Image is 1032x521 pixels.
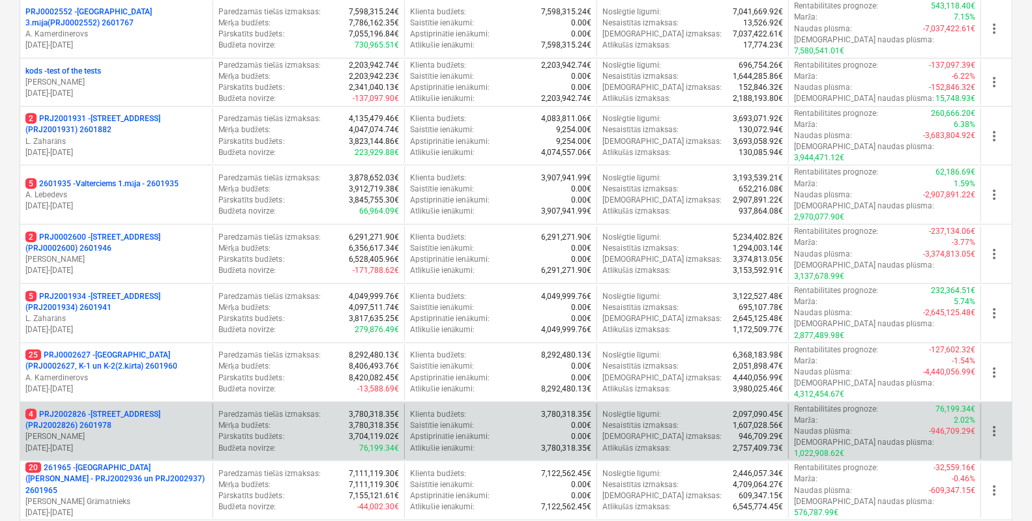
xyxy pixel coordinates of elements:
[739,82,783,93] p: 152,846.32€
[410,361,474,372] p: Saistītie ienākumi :
[349,124,399,135] p: 4,047,074.74€
[541,291,591,302] p: 4,049,999.76€
[25,409,207,454] div: 4PRJ2002826 -[STREET_ADDRESS] (PRJ2002826) 2601978[PERSON_NAME][DATE]-[DATE]
[733,71,783,82] p: 1,644,285.86€
[25,232,37,242] span: 2
[571,254,591,265] p: 0.00€
[936,93,975,104] p: 15,748.93€
[571,302,591,313] p: 0.00€
[794,178,818,190] p: Marža :
[794,108,878,119] p: Rentabilitātes prognoze :
[349,313,399,324] p: 3,817,635.25€
[218,147,276,158] p: Budžeta novirze :
[952,71,975,82] p: -6.22%
[25,313,207,324] p: L. Zaharāns
[794,260,934,271] p: [DEMOGRAPHIC_DATA] naudas plūsma :
[923,367,975,378] p: -4,440,056.99€
[218,291,321,302] p: Paredzamās tiešās izmaksas :
[733,93,783,104] p: 2,188,193.80€
[349,291,399,302] p: 4,049,999.76€
[218,7,321,18] p: Paredzamās tiešās izmaksas :
[25,291,37,302] span: 5
[541,350,591,361] p: 8,292,480.13€
[410,71,474,82] p: Saistītie ienākumi :
[410,147,475,158] p: Atlikušie ienākumi :
[25,201,207,212] p: [DATE] - [DATE]
[25,77,207,88] p: [PERSON_NAME]
[25,136,207,147] p: L. Zaharāns
[349,195,399,206] p: 3,845,755.30€
[986,246,1002,262] span: more_vert
[410,254,490,265] p: Apstiprinātie ienākumi :
[541,173,591,184] p: 3,907,941.99€
[410,324,475,335] p: Atlikušie ienākumi :
[602,350,662,361] p: Noslēgtie līgumi :
[923,23,975,35] p: -7,037,422.61€
[571,361,591,372] p: 0.00€
[410,420,474,431] p: Saistītie ienākumi :
[410,431,490,442] p: Apstiprinātie ienākumi :
[602,195,722,206] p: [DEMOGRAPHIC_DATA] izmaksas :
[733,136,783,147] p: 3,693,058.92€
[556,136,591,147] p: 9,254.00€
[218,384,276,395] p: Budžeta novirze :
[25,324,207,335] p: [DATE] - [DATE]
[410,243,474,254] p: Saistītie ienākumi :
[25,265,207,276] p: [DATE] - [DATE]
[218,29,285,40] p: Pārskatīts budžets :
[410,184,474,195] p: Saistītie ienākumi :
[25,384,207,395] p: [DATE] - [DATE]
[602,265,671,276] p: Atlikušās izmaksas :
[794,378,934,389] p: [DEMOGRAPHIC_DATA] naudas plūsma :
[541,93,591,104] p: 2,203,942.74€
[733,265,783,276] p: 3,153,592.91€
[218,40,276,51] p: Budžeta novirze :
[571,195,591,206] p: 0.00€
[739,60,783,71] p: 696,754.26€
[936,167,975,178] p: 62,186.69€
[218,18,271,29] p: Mērķa budžets :
[733,324,783,335] p: 1,172,509.77€
[602,384,671,395] p: Atlikušās izmaksas :
[218,361,271,372] p: Mērķa budžets :
[571,243,591,254] p: 0.00€
[25,431,207,442] p: [PERSON_NAME]
[25,113,37,124] span: 2
[218,302,271,313] p: Mērķa budžets :
[349,60,399,71] p: 2,203,942.74€
[410,82,490,93] p: Apstiprinātie ienākumi :
[218,173,321,184] p: Paredzamās tiešās izmaksas :
[349,7,399,18] p: 7,598,315.24€
[571,431,591,442] p: 0.00€
[733,232,783,243] p: 5,234,402.82€
[541,409,591,420] p: 3,780,318.35€
[571,184,591,195] p: 0.00€
[929,426,975,437] p: -946,709.29€
[25,409,37,419] span: 4
[25,462,41,473] span: 20
[25,178,37,189] span: 5
[218,373,285,384] p: Pārskatīts budžets :
[353,93,399,104] p: -137,097.90€
[986,423,1002,439] span: more_vert
[355,40,399,51] p: 730,965.51€
[794,271,844,282] p: 3,137,678.99€
[954,415,975,426] p: 2.02%
[602,7,662,18] p: Noslēgtie līgumi :
[357,384,399,395] p: -13,588.69€
[541,147,591,158] p: 4,074,557.06€
[25,7,207,51] div: PRJ0002552 -[GEOGRAPHIC_DATA] 3.māja(PRJ0002552) 2601767A. Kamerdinerovs[DATE]-[DATE]
[733,420,783,431] p: 1,607,028.56€
[602,60,662,71] p: Noslēgtie līgumi :
[929,226,975,237] p: -237,134.06€
[602,431,722,442] p: [DEMOGRAPHIC_DATA] izmaksas :
[349,71,399,82] p: 2,203,942.23€
[733,350,783,361] p: 6,368,183.98€
[218,254,285,265] p: Pārskatīts budžets :
[25,254,207,265] p: [PERSON_NAME]
[25,113,207,135] p: PRJ2001931 - [STREET_ADDRESS] (PRJ2001931) 2601882
[794,318,934,330] p: [DEMOGRAPHIC_DATA] naudas plūsma :
[954,296,975,307] p: 5.74%
[410,265,475,276] p: Atlikušie ienākumi :
[355,324,399,335] p: 279,876.49€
